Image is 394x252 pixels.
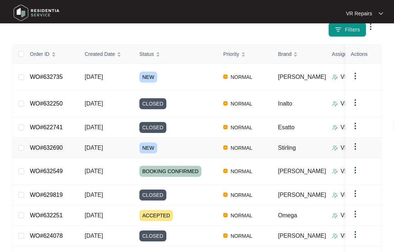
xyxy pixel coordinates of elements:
[223,192,228,197] img: Vercel Logo
[139,50,154,58] span: Status
[85,145,103,151] span: [DATE]
[30,74,63,80] a: WO#632735
[341,144,371,152] p: VR Repairs
[30,233,63,239] a: WO#624078
[228,99,255,108] span: NORMAL
[341,232,371,240] p: VR Repairs
[379,12,383,15] img: dropdown arrow
[278,100,292,107] span: Inalto
[351,72,360,80] img: dropdown arrow
[332,233,338,239] img: Assigner Icon
[85,212,103,218] span: [DATE]
[351,166,360,175] img: dropdown arrow
[278,212,297,218] span: Omega
[223,125,228,129] img: Vercel Logo
[223,169,228,173] img: Vercel Logo
[11,2,62,24] img: residentia service logo
[328,22,366,37] button: filter iconFilters
[278,192,326,198] span: [PERSON_NAME]
[341,73,371,81] p: VR Repairs
[139,210,173,221] span: ACCEPTED
[223,101,228,106] img: Vercel Logo
[278,124,294,130] span: Esatto
[228,211,255,220] span: NORMAL
[217,45,272,64] th: Priority
[223,213,228,217] img: Vercel Logo
[85,50,115,58] span: Created Date
[85,233,103,239] span: [DATE]
[341,211,371,220] p: VR Repairs
[335,26,342,33] img: filter icon
[332,192,338,198] img: Assigner Icon
[223,50,239,58] span: Priority
[346,10,372,17] p: VR Repairs
[351,98,360,107] img: dropdown arrow
[139,72,157,83] span: NEW
[341,123,371,132] p: VR Repairs
[24,45,79,64] th: Order ID
[341,191,371,199] p: VR Repairs
[351,189,360,198] img: dropdown arrow
[341,167,371,176] p: VR Repairs
[30,192,63,198] a: WO#629819
[85,124,103,130] span: [DATE]
[332,74,338,80] img: Assigner Icon
[30,145,63,151] a: WO#632690
[139,230,166,241] span: CLOSED
[332,101,338,107] img: Assigner Icon
[351,142,360,151] img: dropdown arrow
[139,98,166,109] span: CLOSED
[228,73,255,81] span: NORMAL
[332,50,353,58] span: Assignee
[85,74,103,80] span: [DATE]
[345,26,360,34] span: Filters
[278,145,296,151] span: Stirling
[79,45,134,64] th: Created Date
[332,168,338,174] img: Assigner Icon
[351,230,360,239] img: dropdown arrow
[30,168,63,174] a: WO#632549
[332,145,338,151] img: Assigner Icon
[30,100,63,107] a: WO#632250
[85,100,103,107] span: [DATE]
[332,125,338,130] img: Assigner Icon
[278,74,326,80] span: [PERSON_NAME]
[278,233,326,239] span: [PERSON_NAME]
[272,45,326,64] th: Brand
[30,124,63,130] a: WO#622741
[332,213,338,218] img: Assigner Icon
[228,191,255,199] span: NORMAL
[134,45,217,64] th: Status
[139,166,201,177] span: BOOKING CONFIRMED
[223,75,228,79] img: Vercel Logo
[30,212,63,218] a: WO#632251
[351,210,360,218] img: dropdown arrow
[30,50,50,58] span: Order ID
[278,50,291,58] span: Brand
[139,142,157,153] span: NEW
[223,145,228,150] img: Vercel Logo
[228,167,255,176] span: NORMAL
[228,123,255,132] span: NORMAL
[366,22,375,31] img: dropdown arrow
[228,144,255,152] span: NORMAL
[139,190,166,201] span: CLOSED
[351,122,360,130] img: dropdown arrow
[228,232,255,240] span: NORMAL
[278,168,326,174] span: [PERSON_NAME]
[345,45,382,64] th: Actions
[223,233,228,238] img: Vercel Logo
[341,99,371,108] p: VR Repairs
[85,168,103,174] span: [DATE]
[139,122,166,133] span: CLOSED
[85,192,103,198] span: [DATE]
